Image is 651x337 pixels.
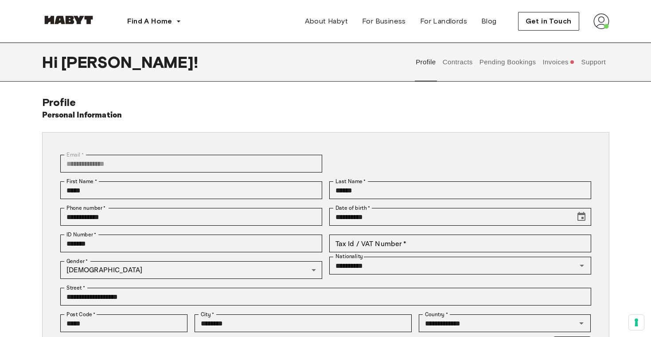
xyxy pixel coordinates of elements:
[474,12,504,30] a: Blog
[355,12,413,30] a: For Business
[42,109,122,121] h6: Personal Information
[66,151,84,159] label: Email
[415,43,437,82] button: Profile
[441,43,474,82] button: Contracts
[298,12,355,30] a: About Habyt
[478,43,537,82] button: Pending Bookings
[576,259,588,272] button: Open
[66,257,88,265] label: Gender
[575,317,588,329] button: Open
[60,261,322,279] div: [DEMOGRAPHIC_DATA]
[305,16,348,27] span: About Habyt
[61,53,198,71] span: [PERSON_NAME] !
[526,16,572,27] span: Get in Touch
[120,12,188,30] button: Find A Home
[127,16,172,27] span: Find A Home
[42,16,95,24] img: Habyt
[66,231,96,239] label: ID Number
[518,12,579,31] button: Get in Touch
[335,204,370,212] label: Date of birth
[42,53,61,71] span: Hi
[542,43,576,82] button: Invoices
[629,315,644,330] button: Your consent preferences for tracking technologies
[66,284,85,292] label: Street
[481,16,497,27] span: Blog
[420,16,467,27] span: For Landlords
[573,208,590,226] button: Choose date, selected date is Jan 22, 1990
[413,43,609,82] div: user profile tabs
[580,43,607,82] button: Support
[335,177,366,185] label: Last Name
[66,310,96,318] label: Post Code
[593,13,609,29] img: avatar
[66,177,97,185] label: First Name
[60,155,322,172] div: You can't change your email address at the moment. Please reach out to customer support in case y...
[66,204,106,212] label: Phone number
[201,310,214,318] label: City
[413,12,474,30] a: For Landlords
[335,253,363,260] label: Nationality
[42,96,76,109] span: Profile
[362,16,406,27] span: For Business
[425,310,448,318] label: Country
